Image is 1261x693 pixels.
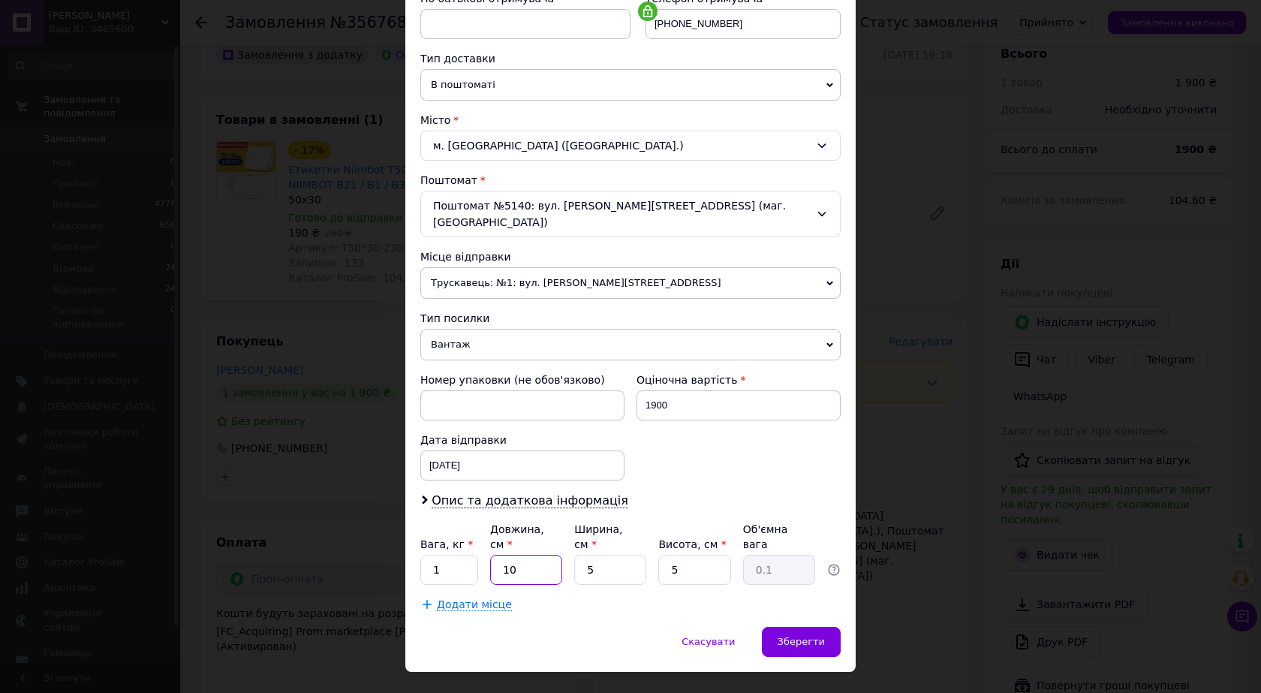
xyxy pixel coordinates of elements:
span: В поштоматі [420,69,841,101]
span: Місце відправки [420,251,511,263]
span: Додати місце [437,598,512,611]
span: Зберегти [778,636,825,647]
label: Висота, см [658,538,726,550]
div: Поштомат [420,173,841,188]
label: Довжина, см [490,523,544,550]
div: Номер упаковки (не обов'язково) [420,372,624,387]
label: Вага, кг [420,538,473,550]
span: Тип посилки [420,312,489,324]
div: Оціночна вартість [637,372,841,387]
div: Поштомат №5140: вул. [PERSON_NAME][STREET_ADDRESS] (маг. [GEOGRAPHIC_DATA]) [420,191,841,237]
span: Трускавець: №1: вул. [PERSON_NAME][STREET_ADDRESS] [420,267,841,299]
input: +380 [646,9,841,39]
div: Дата відправки [420,432,624,447]
span: Тип доставки [420,53,495,65]
span: Скасувати [682,636,735,647]
div: м. [GEOGRAPHIC_DATA] ([GEOGRAPHIC_DATA].) [420,131,841,161]
label: Ширина, см [574,523,622,550]
div: Об'ємна вага [743,522,815,552]
span: Опис та додаткова інформація [432,493,628,508]
div: Місто [420,113,841,128]
span: Вантаж [420,329,841,360]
